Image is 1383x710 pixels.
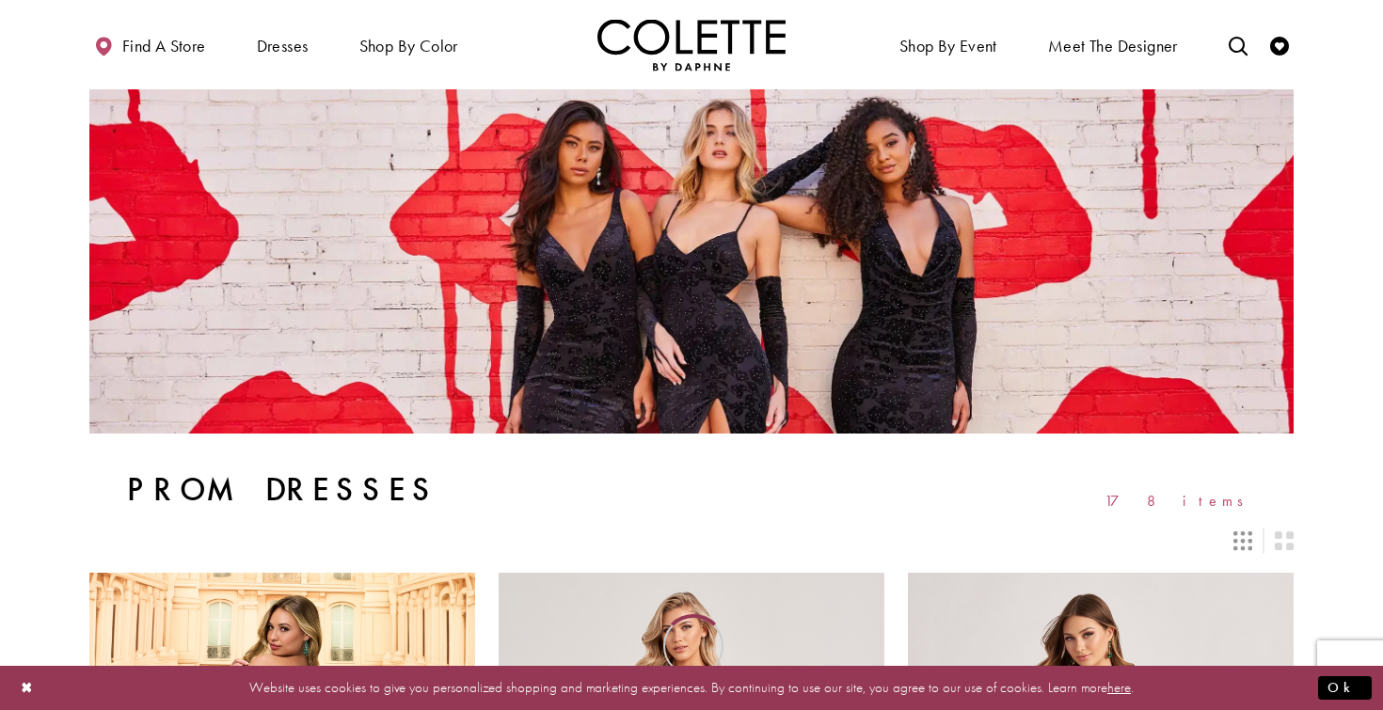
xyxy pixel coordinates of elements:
[1233,531,1252,550] span: Switch layout to 3 columns
[257,37,309,55] span: Dresses
[355,19,463,71] span: Shop by color
[78,520,1305,561] div: Layout Controls
[1224,19,1252,71] a: Toggle search
[1048,37,1178,55] span: Meet the designer
[1275,531,1294,550] span: Switch layout to 2 columns
[1318,676,1372,700] button: Submit Dialog
[89,19,210,71] a: Find a store
[899,37,997,55] span: Shop By Event
[895,19,1002,71] span: Shop By Event
[359,37,458,55] span: Shop by color
[1265,19,1294,71] a: Check Wishlist
[1105,493,1256,509] span: 178 items
[122,37,206,55] span: Find a store
[127,471,438,509] h1: Prom Dresses
[1043,19,1183,71] a: Meet the designer
[597,19,786,71] img: Colette by Daphne
[1107,678,1131,697] a: here
[252,19,313,71] span: Dresses
[11,671,43,704] button: Close Dialog
[135,675,1248,701] p: Website uses cookies to give you personalized shopping and marketing experiences. By continuing t...
[597,19,786,71] a: Visit Home Page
